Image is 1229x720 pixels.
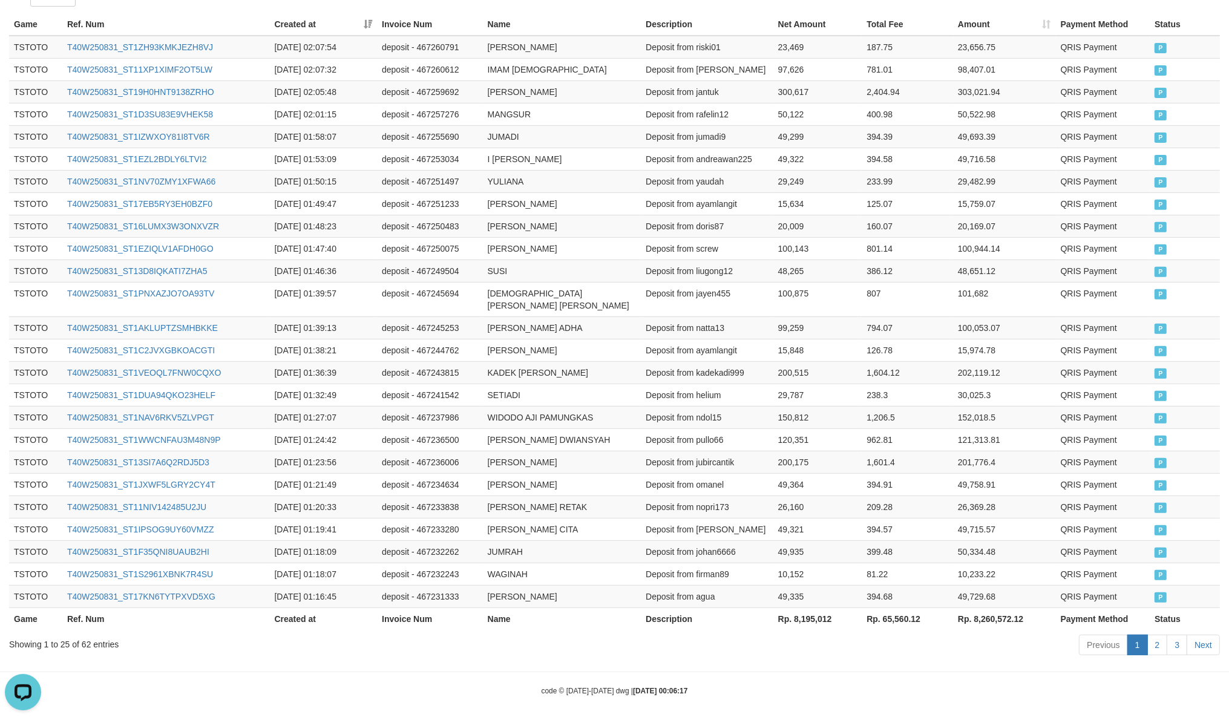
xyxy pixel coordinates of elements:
td: 394.58 [862,148,953,170]
td: 394.91 [862,473,953,496]
td: TSTOTO [9,316,62,339]
td: 15,848 [773,339,862,361]
td: 152,018.5 [953,406,1056,428]
td: MANGSUR [483,103,641,125]
a: T40W250831_ST1IPSOG9UY60VMZZ [67,525,214,534]
td: 10,233.22 [953,563,1056,585]
td: [DATE] 01:32:49 [270,384,378,406]
td: WAGINAH [483,563,641,585]
td: [PERSON_NAME] [483,585,641,607]
td: deposit - 467232243 [377,563,483,585]
td: QRIS Payment [1056,260,1150,282]
td: QRIS Payment [1056,237,1150,260]
td: [DATE] 02:05:48 [270,80,378,103]
td: QRIS Payment [1056,215,1150,237]
a: T40W250831_ST1NV70ZMY1XFWA66 [67,177,215,186]
td: 300,617 [773,80,862,103]
td: QRIS Payment [1056,406,1150,428]
td: SETIADI [483,384,641,406]
td: [DATE] 01:18:07 [270,563,378,585]
td: TSTOTO [9,585,62,607]
th: Payment Method [1056,13,1150,36]
td: 15,634 [773,192,862,215]
a: T40W250831_ST16LUMX3W3ONXVZR [67,221,219,231]
td: IMAM [DEMOGRAPHIC_DATA] [483,58,641,80]
td: QRIS Payment [1056,192,1150,215]
td: TSTOTO [9,192,62,215]
span: PAID [1155,267,1167,277]
a: T40W250831_ST1C2JVXGBKOACGTI [67,345,215,355]
button: Open LiveChat chat widget [5,5,41,41]
td: WIDODO AJI PAMUNGKAS [483,406,641,428]
a: T40W250831_ST17KN6TYTPXVD5XG [67,592,215,601]
td: [DATE] 01:58:07 [270,125,378,148]
td: [PERSON_NAME] [483,473,641,496]
td: Deposit from doris87 [641,215,773,237]
td: 49,693.39 [953,125,1056,148]
td: 49,715.57 [953,518,1056,540]
td: Deposit from ayamlangit [641,192,773,215]
td: Deposit from jayen455 [641,282,773,316]
span: PAID [1155,244,1167,255]
span: PAID [1155,133,1167,143]
td: Deposit from agua [641,585,773,607]
td: deposit - 467232262 [377,540,483,563]
td: QRIS Payment [1056,339,1150,361]
a: T40W250831_ST13D8IQKATI7ZHA5 [67,266,208,276]
td: 23,656.75 [953,36,1056,59]
td: 1,601.4 [862,451,953,473]
td: 49,299 [773,125,862,148]
a: T40W250831_ST1VEOQL7FNW0CQXO [67,368,221,378]
td: 399.48 [862,540,953,563]
a: T40W250831_ST1EZIQLV1AFDH0GO [67,244,214,254]
td: Deposit from firman89 [641,563,773,585]
td: Deposit from natta13 [641,316,773,339]
td: [PERSON_NAME] [483,451,641,473]
td: deposit - 467249504 [377,260,483,282]
td: 794.07 [862,316,953,339]
td: Deposit from ndol15 [641,406,773,428]
td: TSTOTO [9,451,62,473]
td: TSTOTO [9,339,62,361]
td: QRIS Payment [1056,148,1150,170]
td: 1,604.12 [862,361,953,384]
span: PAID [1155,289,1167,299]
td: [DATE] 01:36:39 [270,361,378,384]
td: deposit - 467243815 [377,361,483,384]
th: Rp. 8,195,012 [773,607,862,630]
td: 15,974.78 [953,339,1056,361]
td: TSTOTO [9,282,62,316]
a: T40W250831_ST1EZL2BDLY6LTVI2 [67,154,207,164]
td: TSTOTO [9,103,62,125]
td: 394.57 [862,518,953,540]
td: QRIS Payment [1056,282,1150,316]
a: T40W250831_ST1F35QNI8UAUB2HI [67,547,209,557]
td: [DATE] 01:21:49 [270,473,378,496]
td: deposit - 467250075 [377,237,483,260]
th: Ref. Num [62,607,270,630]
td: 10,152 [773,563,862,585]
td: [DATE] 02:01:15 [270,103,378,125]
span: PAID [1155,480,1167,491]
td: 400.98 [862,103,953,125]
a: T40W250831_ST19H0HNT9138ZRHO [67,87,214,97]
td: 81.22 [862,563,953,585]
span: PAID [1155,88,1167,98]
td: deposit - 467255690 [377,125,483,148]
td: [PERSON_NAME] [483,237,641,260]
a: Previous [1079,635,1127,655]
td: TSTOTO [9,215,62,237]
td: TSTOTO [9,384,62,406]
th: Created at: activate to sort column ascending [270,13,378,36]
th: Status [1150,13,1220,36]
th: Invoice Num [377,13,483,36]
td: 23,469 [773,36,862,59]
td: 97,626 [773,58,862,80]
td: [DATE] 01:46:36 [270,260,378,282]
td: 200,515 [773,361,862,384]
th: Game [9,13,62,36]
a: T40W250831_ST1D3SU83E9VHEK58 [67,110,213,119]
td: TSTOTO [9,518,62,540]
td: 100,944.14 [953,237,1056,260]
td: 126.78 [862,339,953,361]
